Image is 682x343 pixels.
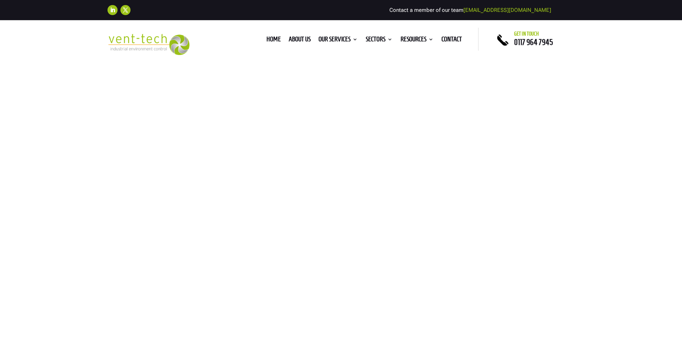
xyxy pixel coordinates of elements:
[441,37,462,45] a: Contact
[463,7,551,13] a: [EMAIL_ADDRESS][DOMAIN_NAME]
[266,37,281,45] a: Home
[400,37,434,45] a: Resources
[389,7,551,13] span: Contact a member of our team
[366,37,393,45] a: Sectors
[514,38,553,46] a: 0117 964 7945
[120,5,131,15] a: Follow on X
[289,37,311,45] a: About us
[319,37,358,45] a: Our Services
[514,31,539,37] span: Get in touch
[107,5,118,15] a: Follow on LinkedIn
[107,34,190,55] img: 2023-09-27T08_35_16.549ZVENT-TECH---Clear-background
